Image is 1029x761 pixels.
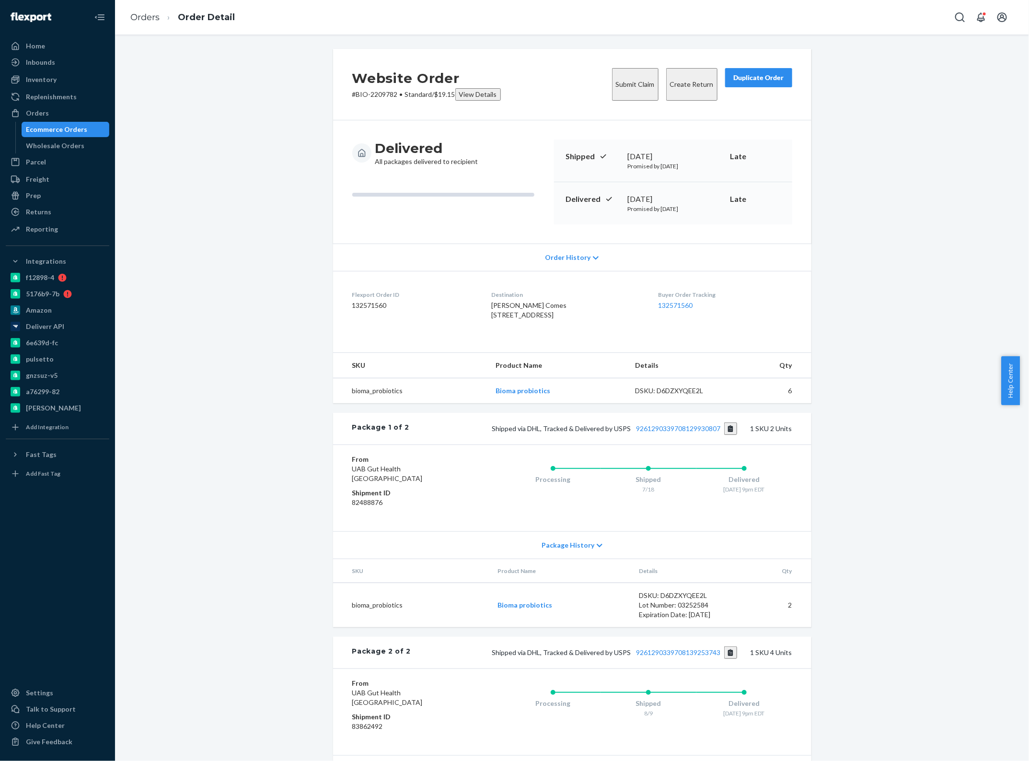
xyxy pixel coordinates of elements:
[26,704,76,714] div: Talk to Support
[6,319,109,334] a: Deliverr API
[733,378,811,404] td: 6
[352,646,411,659] div: Package 2 of 2
[491,291,643,299] dt: Destination
[26,257,66,266] div: Integrations
[26,108,49,118] div: Orders
[405,90,432,98] span: Standard
[26,469,60,478] div: Add Fast Tag
[352,422,410,435] div: Package 1 of 2
[409,422,792,435] div: 1 SKU 2 Units
[6,420,109,435] a: Add Integration
[6,38,109,54] a: Home
[455,88,501,101] button: View Details
[658,291,792,299] dt: Buyer Order Tracking
[627,353,733,378] th: Details
[26,721,65,730] div: Help Center
[601,485,696,493] div: 7/18
[566,151,620,162] p: Shipped
[26,273,54,282] div: f12898-4
[333,583,490,628] td: bioma_probiotics
[6,384,109,399] a: a76299-82
[6,400,109,416] a: [PERSON_NAME]
[725,68,792,87] button: Duplicate Order
[730,151,781,162] p: Late
[612,68,659,101] button: Submit Claim
[26,224,58,234] div: Reporting
[628,151,718,162] div: [DATE]
[26,338,58,348] div: 6e639d-fc
[639,591,729,600] div: DSKU: D6DZXYQEE2L
[333,353,488,378] th: SKU
[497,601,552,609] a: Bioma probiotics
[6,286,109,302] a: 5176b9-7b
[666,68,717,101] button: Create Return
[26,191,41,200] div: Prep
[6,105,109,121] a: Orders
[696,699,792,708] div: Delivered
[724,422,737,435] button: Copy tracking number
[993,8,1012,27] button: Open account menu
[542,540,594,550] span: Package History
[352,712,467,722] dt: Shipment ID
[6,204,109,220] a: Returns
[601,709,696,717] div: 8/9
[352,498,467,507] dd: 82488876
[635,386,725,396] div: DSKU: D6DZXYQEE2L
[178,12,235,23] a: Order Detail
[26,157,46,167] div: Parcel
[352,465,423,482] span: UAB Gut Health [GEOGRAPHIC_DATA]
[352,689,423,706] span: UAB Gut Health [GEOGRAPHIC_DATA]
[6,188,109,203] a: Prep
[724,646,737,659] button: Copy tracking number
[737,559,811,583] th: Qty
[22,122,110,137] a: Ecommerce Orders
[26,289,59,299] div: 5176b9-7b
[505,699,601,708] div: Processing
[352,488,467,498] dt: Shipment ID
[545,253,590,262] span: Order History
[971,8,991,27] button: Open notifications
[26,92,77,102] div: Replenishments
[696,709,792,717] div: [DATE] 9pm EDT
[733,73,784,82] div: Duplicate Order
[639,600,729,610] div: Lot Number: 03252584
[26,305,52,315] div: Amazon
[352,301,476,310] dd: 132571560
[496,386,550,395] a: Bioma probiotics
[6,351,109,367] a: pulsetto
[737,583,811,628] td: 2
[6,466,109,481] a: Add Fast Tag
[352,291,476,299] dt: Flexport Order ID
[352,722,467,731] dd: 83862492
[90,8,109,27] button: Close Navigation
[26,207,51,217] div: Returns
[6,447,109,462] button: Fast Tags
[6,335,109,351] a: 6e639d-fc
[6,172,109,187] a: Freight
[26,688,53,698] div: Settings
[411,646,792,659] div: 1 SKU 4 Units
[6,303,109,318] a: Amazon
[26,423,69,431] div: Add Integration
[628,162,718,170] p: Promised by [DATE]
[6,718,109,733] a: Help Center
[6,154,109,170] a: Parcel
[130,12,160,23] a: Orders
[375,140,478,166] div: All packages delivered to recipient
[352,88,501,101] p: # BIO-2209782 / $19.15
[375,140,478,157] h3: Delivered
[492,424,737,433] span: Shipped via DHL, Tracked & Delivered by USPS
[696,485,792,493] div: [DATE] 9pm EDT
[6,55,109,70] a: Inbounds
[11,12,51,22] img: Flexport logo
[566,194,620,205] p: Delivered
[733,353,811,378] th: Qty
[26,141,85,151] div: Wholesale Orders
[658,301,693,309] a: 132571560
[730,194,781,205] p: Late
[488,353,627,378] th: Product Name
[490,559,631,583] th: Product Name
[505,475,601,484] div: Processing
[26,387,59,397] div: a76299-82
[123,3,243,32] ol: breadcrumbs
